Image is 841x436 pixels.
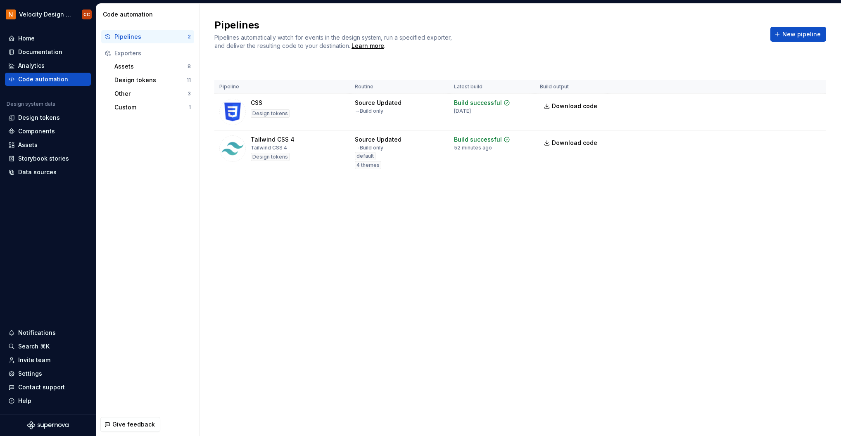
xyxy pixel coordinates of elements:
div: Tailwind CSS 4 [251,135,295,144]
button: Contact support [5,381,91,394]
div: Pipelines [114,33,188,41]
a: Analytics [5,59,91,72]
div: 8 [188,63,191,70]
button: Pipelines2 [101,30,194,43]
th: Latest build [449,80,535,94]
a: Design tokens [5,111,91,124]
th: Routine [350,80,449,94]
div: Velocity Design System by NAVEX [19,10,72,19]
img: bb28370b-b938-4458-ba0e-c5bddf6d21d4.png [6,9,16,19]
a: Data sources [5,166,91,179]
a: Components [5,125,91,138]
div: Help [18,397,31,405]
span: Download code [552,102,597,110]
div: Code automation [103,10,196,19]
button: New pipeline [770,27,826,42]
div: Notifications [18,329,56,337]
div: Design tokens [18,114,60,122]
a: Code automation [5,73,91,86]
div: Custom [114,103,189,111]
span: Download code [552,139,597,147]
span: Give feedback [112,420,155,429]
button: Other3 [111,87,194,100]
a: Assets [5,138,91,152]
button: Assets8 [111,60,194,73]
h2: Pipelines [214,19,760,32]
div: 3 [188,90,191,97]
span: New pipeline [782,30,821,38]
a: Home [5,32,91,45]
a: Storybook stories [5,152,91,165]
div: 52 minutes ago [454,145,492,151]
th: Pipeline [214,80,350,94]
div: 1 [189,104,191,111]
svg: Supernova Logo [27,421,69,429]
a: Download code [540,135,603,150]
a: Settings [5,367,91,380]
div: Documentation [18,48,62,56]
button: Velocity Design System by NAVEXCC [2,5,94,23]
div: → Build only [355,108,383,114]
div: → Build only [355,145,383,151]
button: Search ⌘K [5,340,91,353]
div: Build successful [454,99,502,107]
div: [DATE] [454,108,471,114]
div: Settings [18,370,42,378]
div: Build successful [454,135,502,144]
a: Documentation [5,45,91,59]
div: 11 [187,77,191,83]
button: Notifications [5,326,91,339]
div: default [355,152,375,160]
div: Assets [114,62,188,71]
div: Tailwind CSS 4 [251,145,287,151]
div: Data sources [18,168,57,176]
span: Pipelines automatically watch for events in the design system, run a specified exporter, and deli... [214,34,454,49]
button: Give feedback [100,417,160,432]
div: CSS [251,99,262,107]
div: Storybook stories [18,154,69,163]
button: Custom1 [111,101,194,114]
span: . [350,43,385,49]
div: Invite team [18,356,50,364]
div: Design tokens [251,109,290,118]
a: Download code [540,99,603,114]
div: Design tokens [114,76,187,84]
div: 2 [188,33,191,40]
div: Code automation [18,75,68,83]
span: 4 themes [356,162,380,168]
div: Source Updated [355,135,401,144]
div: Design tokens [251,153,290,161]
button: Help [5,394,91,408]
div: Assets [18,141,38,149]
div: Exporters [114,49,191,57]
div: Source Updated [355,99,401,107]
th: Build output [535,80,608,94]
div: Home [18,34,35,43]
a: Learn more [352,42,384,50]
button: Design tokens11 [111,73,194,87]
div: Design system data [7,101,55,107]
div: Analytics [18,62,45,70]
div: Search ⌘K [18,342,50,351]
div: CC [83,11,90,18]
div: Contact support [18,383,65,391]
div: Components [18,127,55,135]
div: Other [114,90,188,98]
a: Invite team [5,353,91,367]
